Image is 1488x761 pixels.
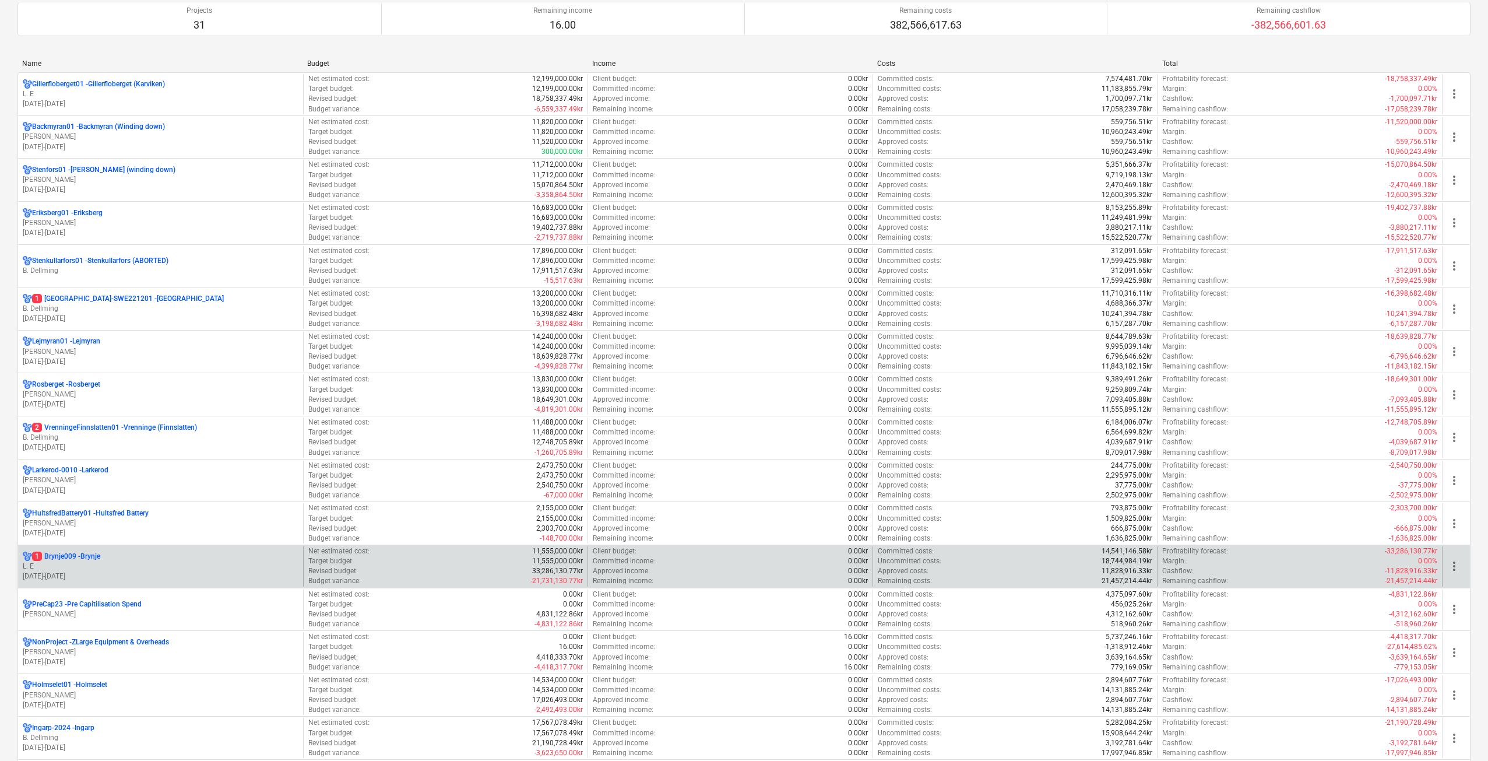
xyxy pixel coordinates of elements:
[1447,474,1461,488] span: more_vert
[23,508,32,518] div: Project has multi currencies enabled
[1385,147,1437,157] p: -10,960,243.49kr
[532,170,583,180] p: 11,712,000.00kr
[848,233,868,243] p: 0.00kr
[1385,246,1437,256] p: -17,911,517.63kr
[848,299,868,308] p: 0.00kr
[890,18,962,32] p: 382,566,617.63
[593,160,636,170] p: Client budget :
[877,59,1153,68] div: Costs
[1162,137,1194,147] p: Cashflow :
[532,127,583,137] p: 11,820,000.00kr
[23,175,298,185] p: [PERSON_NAME]
[593,289,636,299] p: Client budget :
[878,266,928,276] p: Approved costs :
[593,127,655,137] p: Committed income :
[23,552,298,581] div: 1Brynje009 -BrynjeL. E[DATE]-[DATE]
[1162,104,1228,114] p: Remaining cashflow :
[23,132,298,142] p: [PERSON_NAME]
[1102,309,1152,319] p: 10,241,394.78kr
[1447,688,1461,702] span: more_vert
[532,213,583,223] p: 16,683,000.00kr
[308,190,361,200] p: Budget variance :
[1162,266,1194,276] p: Cashflow :
[532,84,583,94] p: 12,199,000.00kr
[23,680,298,710] div: Holmselet01 -Holmselet[PERSON_NAME][DATE]-[DATE]
[23,486,298,496] p: [DATE] - [DATE]
[23,465,298,495] div: Larkerod-0010 -Larkerod[PERSON_NAME][DATE]-[DATE]
[1162,180,1194,190] p: Cashflow :
[187,6,212,16] p: Projects
[593,213,655,223] p: Committed income :
[1102,233,1152,243] p: 15,522,520.77kr
[848,213,868,223] p: 0.00kr
[534,319,583,329] p: -3,198,682.48kr
[848,74,868,84] p: 0.00kr
[32,599,142,609] p: PreCap23 - Pre Capitilisation Spend
[532,266,583,276] p: 17,911,517.63kr
[1447,302,1461,316] span: more_vert
[878,223,928,233] p: Approved costs :
[532,117,583,127] p: 11,820,000.00kr
[878,299,941,308] p: Uncommitted costs :
[1418,127,1437,137] p: 0.00%
[532,74,583,84] p: 12,199,000.00kr
[848,289,868,299] p: 0.00kr
[23,185,298,195] p: [DATE] - [DATE]
[23,743,298,753] p: [DATE] - [DATE]
[23,390,298,399] p: [PERSON_NAME]
[23,304,298,314] p: B. Dellming
[1162,117,1228,127] p: Profitability forecast :
[1385,203,1437,213] p: -19,402,737.88kr
[848,319,868,329] p: 0.00kr
[1447,430,1461,444] span: more_vert
[593,266,650,276] p: Approved income :
[593,190,653,200] p: Remaining income :
[593,203,636,213] p: Client budget :
[23,208,298,238] div: Eriksberg01 -Eriksberg[PERSON_NAME][DATE]-[DATE]
[1102,256,1152,266] p: 17,599,425.98kr
[1106,319,1152,329] p: 6,157,287.70kr
[1385,276,1437,286] p: -17,599,425.98kr
[23,256,32,266] div: Project has multi currencies enabled
[1162,276,1228,286] p: Remaining cashflow :
[848,276,868,286] p: 0.00kr
[593,104,653,114] p: Remaining income :
[1251,18,1326,32] p: -382,566,601.63
[878,256,941,266] p: Uncommitted costs :
[1385,160,1437,170] p: -15,070,864.50kr
[23,347,298,357] p: [PERSON_NAME]
[32,294,224,304] p: [GEOGRAPHIC_DATA]-SWE221201 - [GEOGRAPHIC_DATA]
[1102,147,1152,157] p: 10,960,243.49kr
[848,223,868,233] p: 0.00kr
[1162,246,1228,256] p: Profitability forecast :
[878,117,934,127] p: Committed costs :
[1394,266,1437,276] p: -312,091.65kr
[1385,309,1437,319] p: -10,241,394.78kr
[878,203,934,213] p: Committed costs :
[23,218,298,228] p: [PERSON_NAME]
[593,147,653,157] p: Remaining income :
[308,266,358,276] p: Revised budget :
[1102,289,1152,299] p: 11,710,316.11kr
[532,246,583,256] p: 17,896,000.00kr
[23,336,298,366] div: Lejmyran01 -Lejmyran[PERSON_NAME][DATE]-[DATE]
[187,18,212,32] p: 31
[878,276,932,286] p: Remaining costs :
[23,99,298,109] p: [DATE] - [DATE]
[593,246,636,256] p: Client budget :
[23,256,298,276] div: Stenkullarfors01 -Stenkullarfors (ABORTED)B. Dellming
[878,147,932,157] p: Remaining costs :
[1106,94,1152,104] p: 1,700,097.71kr
[878,289,934,299] p: Committed costs :
[532,180,583,190] p: 15,070,864.50kr
[23,122,32,132] div: Project has multi currencies enabled
[23,294,32,304] div: Project has multi currencies enabled
[23,122,298,152] div: Backmyran01 -Backmyran (Winding down)[PERSON_NAME][DATE]-[DATE]
[532,160,583,170] p: 11,712,000.00kr
[23,399,298,409] p: [DATE] - [DATE]
[1162,127,1186,137] p: Margin :
[1447,130,1461,144] span: more_vert
[848,256,868,266] p: 0.00kr
[1106,180,1152,190] p: 2,470,469.18kr
[23,357,298,367] p: [DATE] - [DATE]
